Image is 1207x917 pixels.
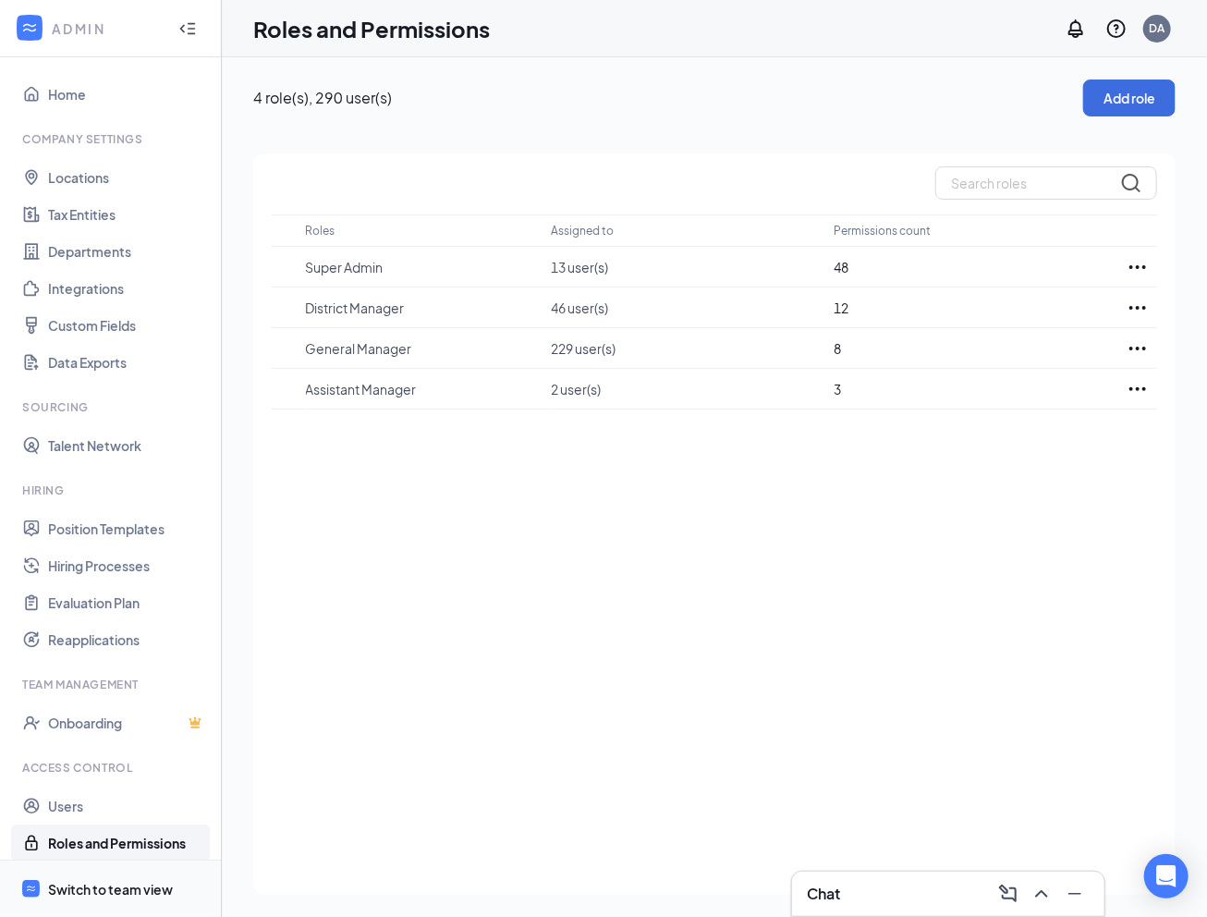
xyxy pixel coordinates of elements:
[1127,256,1149,278] svg: Ellipses
[306,339,532,358] p: General Manager
[48,547,206,584] a: Hiring Processes
[253,88,1083,108] p: 4 role(s), 290 user(s)
[1127,297,1149,319] svg: Ellipses
[1127,378,1149,400] svg: Ellipses
[306,223,335,238] p: Roles
[551,380,816,398] p: 2 user(s)
[997,883,1019,905] svg: ComposeMessage
[48,510,206,547] a: Position Templates
[48,76,206,113] a: Home
[22,677,202,692] div: Team Management
[835,338,1100,359] div: 8
[22,399,202,415] div: Sourcing
[1064,883,1086,905] svg: Minimize
[22,760,202,776] div: Access control
[835,257,1100,277] div: 48
[48,880,173,899] div: Switch to team view
[48,196,206,233] a: Tax Entities
[25,883,37,895] svg: WorkstreamLogo
[48,233,206,270] a: Departments
[1105,18,1128,40] svg: QuestionInfo
[1060,879,1090,909] button: Minimize
[22,131,202,147] div: Company Settings
[835,223,932,238] p: Permissions count
[306,380,532,398] p: Assistant Manager
[253,13,490,44] h1: Roles and Permissions
[48,344,206,381] a: Data Exports
[22,483,202,498] div: Hiring
[48,307,206,344] a: Custom Fields
[994,879,1023,909] button: ComposeMessage
[551,223,614,238] p: Assigned to
[551,339,816,358] p: 229 user(s)
[1127,337,1149,360] svg: Ellipses
[835,379,1100,399] div: 3
[48,704,206,741] a: OnboardingCrown
[48,270,206,307] a: Integrations
[48,621,206,658] a: Reapplications
[551,258,816,276] p: 13 user(s)
[1144,854,1189,899] div: Open Intercom Messenger
[551,299,816,317] p: 46 user(s)
[20,18,39,37] svg: WorkstreamLogo
[807,884,840,904] h3: Chat
[1120,172,1142,194] svg: MagnifyingGlass
[1065,18,1087,40] svg: Notifications
[48,825,206,862] a: Roles and Permissions
[48,584,206,621] a: Evaluation Plan
[1083,79,1176,116] button: Add role
[1030,883,1053,905] svg: ChevronUp
[1150,20,1165,36] div: DA
[178,19,197,38] svg: Collapse
[48,427,206,464] a: Talent Network
[48,788,206,825] a: Users
[835,298,1100,318] div: 12
[1027,879,1056,909] button: ChevronUp
[935,166,1157,200] input: Search roles
[48,159,206,196] a: Locations
[306,258,532,276] p: Super Admin
[52,19,162,38] div: ADMIN
[306,299,532,317] p: District Manager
